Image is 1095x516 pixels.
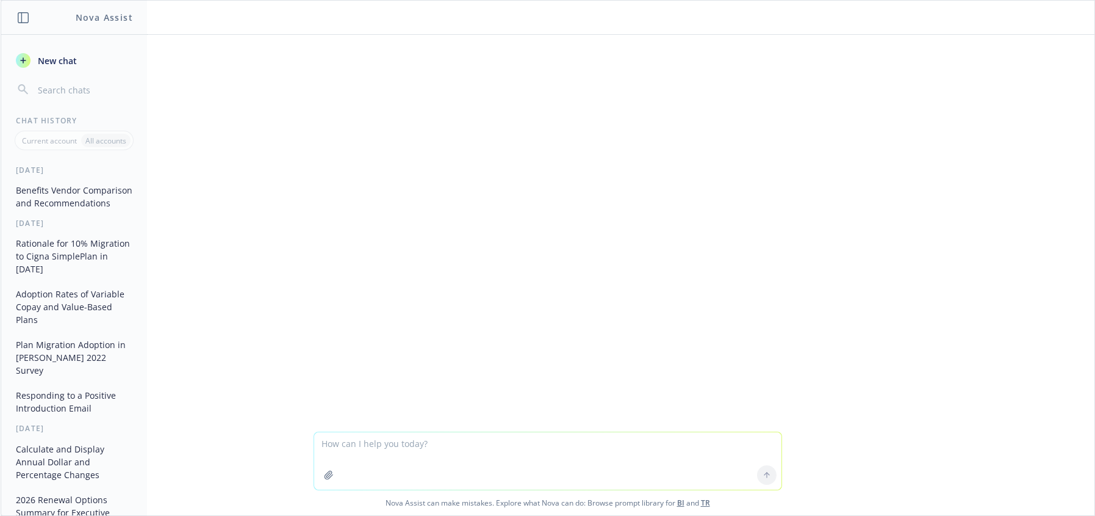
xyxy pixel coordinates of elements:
button: Calculate and Display Annual Dollar and Percentage Changes [11,439,137,485]
button: Adoption Rates of Variable Copay and Value-Based Plans [11,284,137,330]
span: Nova Assist can make mistakes. Explore what Nova can do: Browse prompt library for and [5,490,1090,515]
a: BI [677,498,684,508]
button: Responding to a Positive Introduction Email [11,385,137,418]
h1: Nova Assist [76,11,133,24]
button: New chat [11,49,137,71]
button: Plan Migration Adoption in [PERSON_NAME] 2022 Survey [11,335,137,380]
div: [DATE] [1,218,147,228]
div: [DATE] [1,423,147,434]
button: Benefits Vendor Comparison and Recommendations [11,180,137,213]
button: Rationale for 10% Migration to Cigna SimplePlan in [DATE] [11,233,137,279]
a: TR [701,498,710,508]
span: New chat [35,54,77,67]
div: Chat History [1,115,147,126]
div: [DATE] [1,165,147,175]
p: All accounts [85,136,126,146]
p: Current account [22,136,77,146]
input: Search chats [35,81,132,98]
